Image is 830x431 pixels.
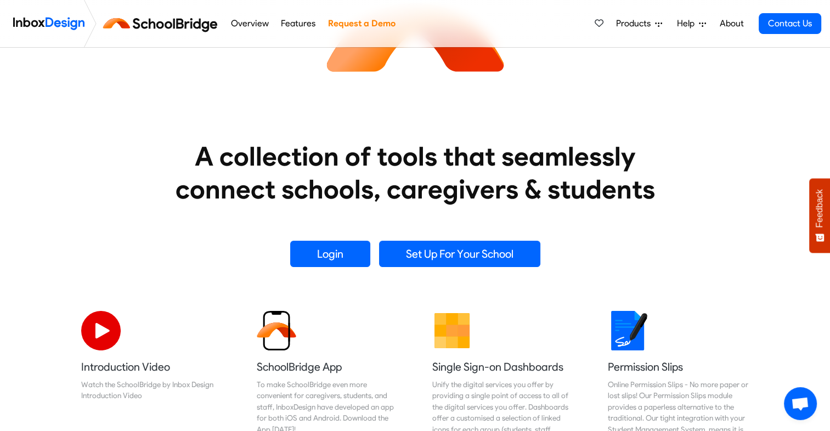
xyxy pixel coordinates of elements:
[290,241,370,267] a: Login
[784,387,817,420] div: Open chat
[608,311,647,350] img: 2022_01_18_icon_signature.svg
[81,359,223,375] h5: Introduction Video
[759,13,821,34] a: Contact Us
[716,13,747,35] a: About
[81,311,121,350] img: 2022_07_11_icon_video_playback.svg
[81,379,223,401] div: Watch the SchoolBridge by Inbox Design Introduction Video
[432,311,472,350] img: 2022_01_13_icon_grid.svg
[325,13,398,35] a: Request a Demo
[677,17,699,30] span: Help
[608,359,749,375] h5: Permission Slips
[432,359,574,375] h5: Single Sign-on Dashboards
[257,359,398,375] h5: SchoolBridge App
[155,140,676,206] heading: A collection of tools that seamlessly connect schools, caregivers & students
[379,241,540,267] a: Set Up For Your School
[673,13,710,35] a: Help
[612,13,667,35] a: Products
[101,10,224,37] img: schoolbridge logo
[809,178,830,253] button: Feedback - Show survey
[257,311,296,350] img: 2022_01_13_icon_sb_app.svg
[228,13,272,35] a: Overview
[278,13,319,35] a: Features
[616,17,655,30] span: Products
[815,189,825,228] span: Feedback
